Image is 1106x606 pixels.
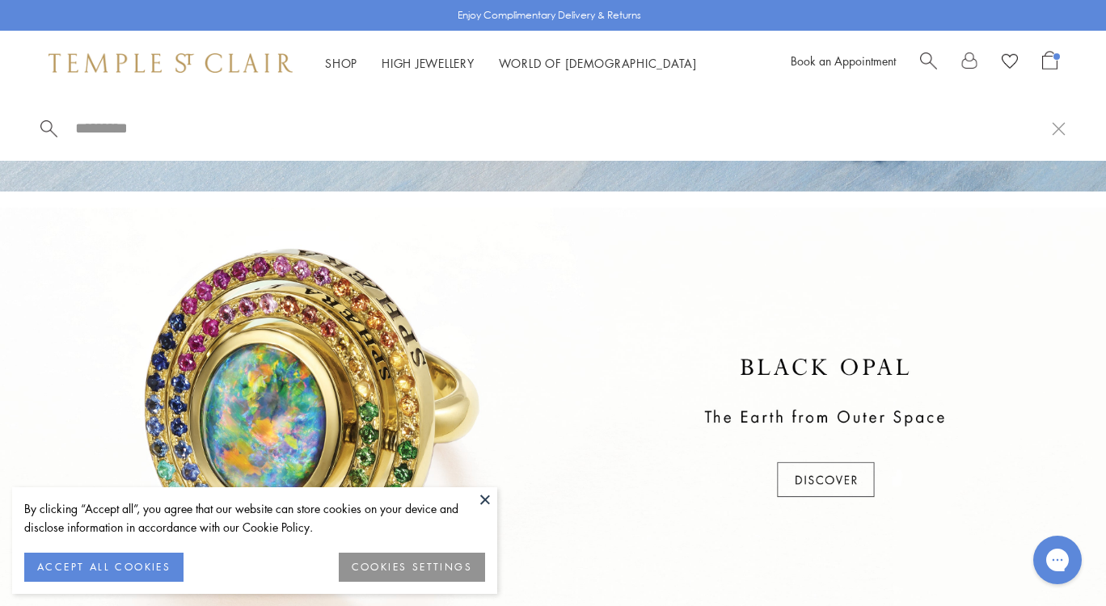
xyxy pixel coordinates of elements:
[458,7,641,23] p: Enjoy Complimentary Delivery & Returns
[499,55,697,71] a: World of [DEMOGRAPHIC_DATA]World of [DEMOGRAPHIC_DATA]
[1042,51,1057,75] a: Open Shopping Bag
[325,55,357,71] a: ShopShop
[791,53,896,69] a: Book an Appointment
[24,499,485,537] div: By clicking “Accept all”, you agree that our website can store cookies on your device and disclos...
[920,51,937,75] a: Search
[24,553,184,582] button: ACCEPT ALL COOKIES
[339,553,485,582] button: COOKIES SETTINGS
[1002,51,1018,75] a: View Wishlist
[325,53,697,74] nav: Main navigation
[382,55,475,71] a: High JewelleryHigh Jewellery
[49,53,293,73] img: Temple St. Clair
[1025,530,1090,590] iframe: Gorgias live chat messenger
